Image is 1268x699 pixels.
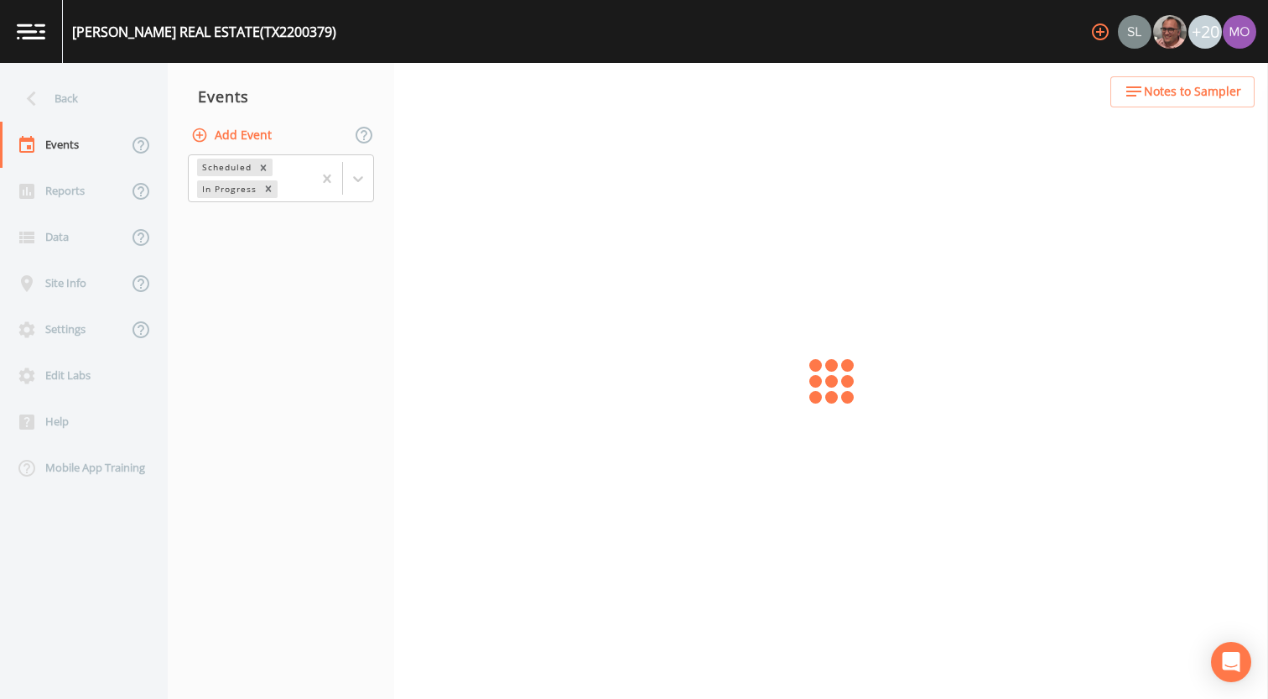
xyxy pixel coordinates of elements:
[1211,642,1251,682] div: Open Intercom Messenger
[197,159,254,176] div: Scheduled
[1188,15,1222,49] div: +20
[1110,76,1255,107] button: Notes to Sampler
[168,76,394,117] div: Events
[1152,15,1187,49] div: Mike Franklin
[254,159,273,176] div: Remove Scheduled
[259,180,278,198] div: Remove In Progress
[1118,15,1151,49] img: 0d5b2d5fd6ef1337b72e1b2735c28582
[17,23,45,39] img: logo
[1117,15,1152,49] div: Sloan Rigamonti
[72,22,336,42] div: [PERSON_NAME] REAL ESTATE (TX2200379)
[188,120,278,151] button: Add Event
[1223,15,1256,49] img: 4e251478aba98ce068fb7eae8f78b90c
[1144,81,1241,102] span: Notes to Sampler
[1153,15,1187,49] img: e2d790fa78825a4bb76dcb6ab311d44c
[197,180,259,198] div: In Progress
